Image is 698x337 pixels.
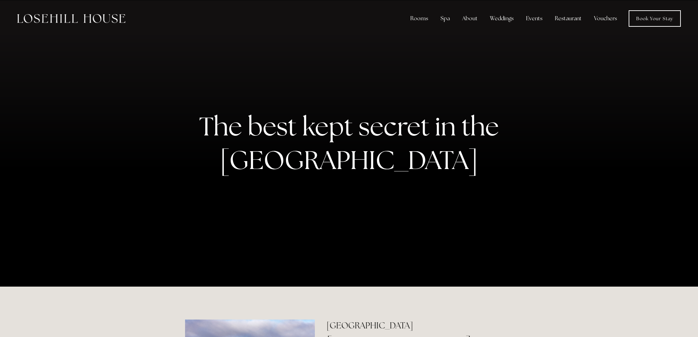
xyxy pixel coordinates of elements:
div: Rooms [405,12,434,25]
a: Vouchers [588,12,622,25]
div: About [457,12,483,25]
div: Restaurant [549,12,587,25]
div: Events [520,12,548,25]
div: Weddings [484,12,519,25]
h2: [GEOGRAPHIC_DATA] [327,320,513,332]
div: Spa [435,12,455,25]
a: Book Your Stay [629,10,681,27]
img: Losehill House [17,14,125,23]
strong: The best kept secret in the [GEOGRAPHIC_DATA] [199,109,504,177]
